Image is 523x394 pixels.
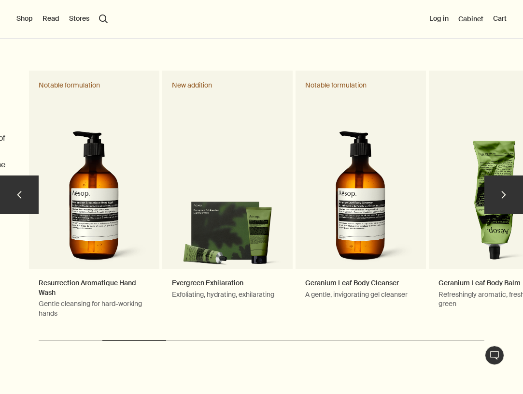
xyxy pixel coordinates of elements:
button: Open search [99,15,108,23]
button: next slide [484,175,523,214]
button: Shop [16,14,33,24]
a: Cabinet [458,15,483,23]
a: Evergreen ExhilarationExfoliating, hydrating, exhilaratingGeranium Leaf Body Scrub and Geranium L... [162,71,293,328]
a: Geranium Leaf Body CleanserA gentle, invigorating gel cleanserGeranium Leaf Body Cleanser 500 mL ... [296,71,426,328]
button: Cart [493,14,507,24]
button: Stores [69,14,89,24]
button: Read [42,14,59,24]
a: Resurrection Aromatique Hand WashGentle cleansing for hard-working handsResurrection Aromatique H... [29,71,159,328]
button: Live Assistance [485,346,504,365]
button: Log in [429,14,449,24]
